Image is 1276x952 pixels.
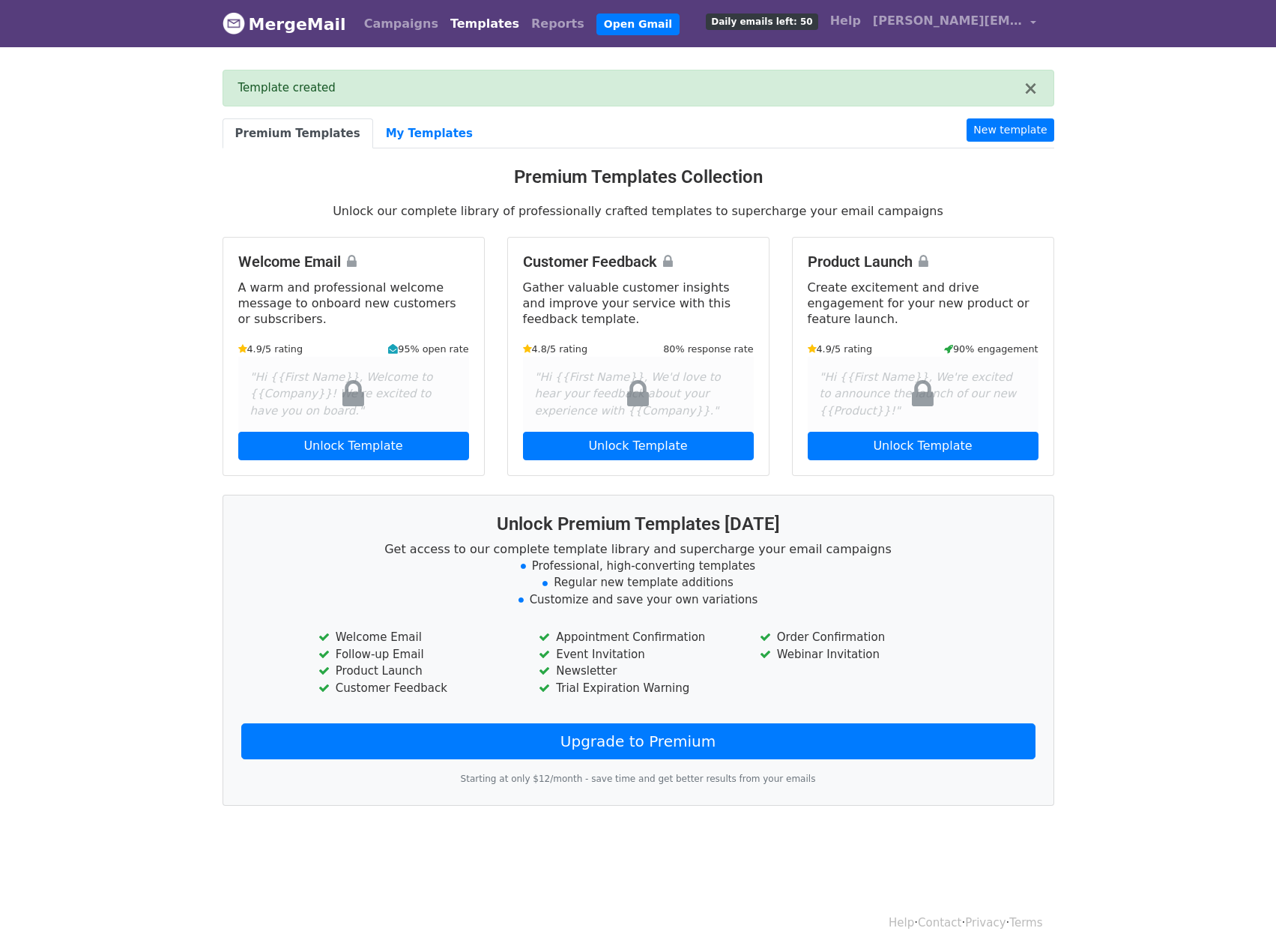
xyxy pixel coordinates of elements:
p: Get access to our complete template library and supercharge your email campaigns [241,541,1035,557]
small: 4.9/5 rating [808,342,873,356]
p: Starting at only $12/month - save time and get better results from your emails [241,771,1035,787]
img: MergeMail logo [223,12,245,34]
h4: Welcome Email [238,253,469,271]
a: [PERSON_NAME][EMAIL_ADDRESS][DOMAIN_NAME] [867,6,1042,41]
li: Product Launch [318,663,516,680]
a: Premium Templates [223,118,373,149]
a: Privacy [965,916,1006,930]
li: Welcome Email [318,629,516,646]
h3: Unlock Premium Templates [DATE] [241,513,1035,535]
p: Create excitement and drive engagement for your new product or feature launch. [808,280,1038,327]
h4: Customer Feedback [523,253,754,271]
small: 90% engagement [944,342,1038,356]
a: Upgrade to Premium [241,723,1035,759]
a: Contact [918,916,961,930]
small: 4.8/5 rating [523,342,588,356]
a: Open Gmail [596,13,680,35]
a: Unlock Template [523,432,754,460]
p: A warm and professional welcome message to onboard new customers or subscribers. [238,280,469,327]
li: Newsletter [539,663,737,680]
a: MergeMail [223,8,346,40]
span: [PERSON_NAME][EMAIL_ADDRESS][DOMAIN_NAME] [873,12,1023,30]
li: Follow-up Email [318,646,516,663]
div: Template created [238,79,1023,97]
p: Gather valuable customer insights and improve your service with this feedback template. [523,280,754,327]
a: Reports [525,9,590,39]
div: "Hi {{First Name}}, Welcome to {{Company}}! We're excited to have you on board." [238,357,469,432]
a: Unlock Template [808,432,1038,460]
li: Event Invitation [539,646,737,663]
small: 80% response rate [663,342,753,356]
li: Appointment Confirmation [539,629,737,646]
a: Help [824,6,867,36]
li: Webinar Invitation [760,646,958,663]
h3: Premium Templates Collection [223,166,1054,188]
a: Templates [444,9,525,39]
a: New template [967,118,1053,142]
button: × [1023,79,1038,97]
li: Regular new template additions [241,574,1035,591]
div: "Hi {{First Name}}, We're excited to announce the launch of our new {{Product}}!" [808,357,1038,432]
small: 95% open rate [388,342,468,356]
a: Help [889,916,914,930]
li: Professional, high-converting templates [241,558,1035,575]
li: Order Confirmation [760,629,958,646]
a: Campaigns [358,9,444,39]
a: My Templates [373,118,486,149]
small: 4.9/5 rating [238,342,303,356]
li: Customize and save your own variations [241,591,1035,609]
li: Trial Expiration Warning [539,680,737,697]
h4: Product Launch [808,253,1038,271]
a: Terms [1009,916,1042,930]
p: Unlock our complete library of professionally crafted templates to supercharge your email campaigns [223,203,1054,219]
li: Customer Feedback [318,680,516,697]
a: Daily emails left: 50 [700,6,823,36]
div: "Hi {{First Name}}, We'd love to hear your feedback about your experience with {{Company}}." [523,357,754,432]
a: Unlock Template [238,432,469,460]
span: Daily emails left: 50 [706,13,817,30]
